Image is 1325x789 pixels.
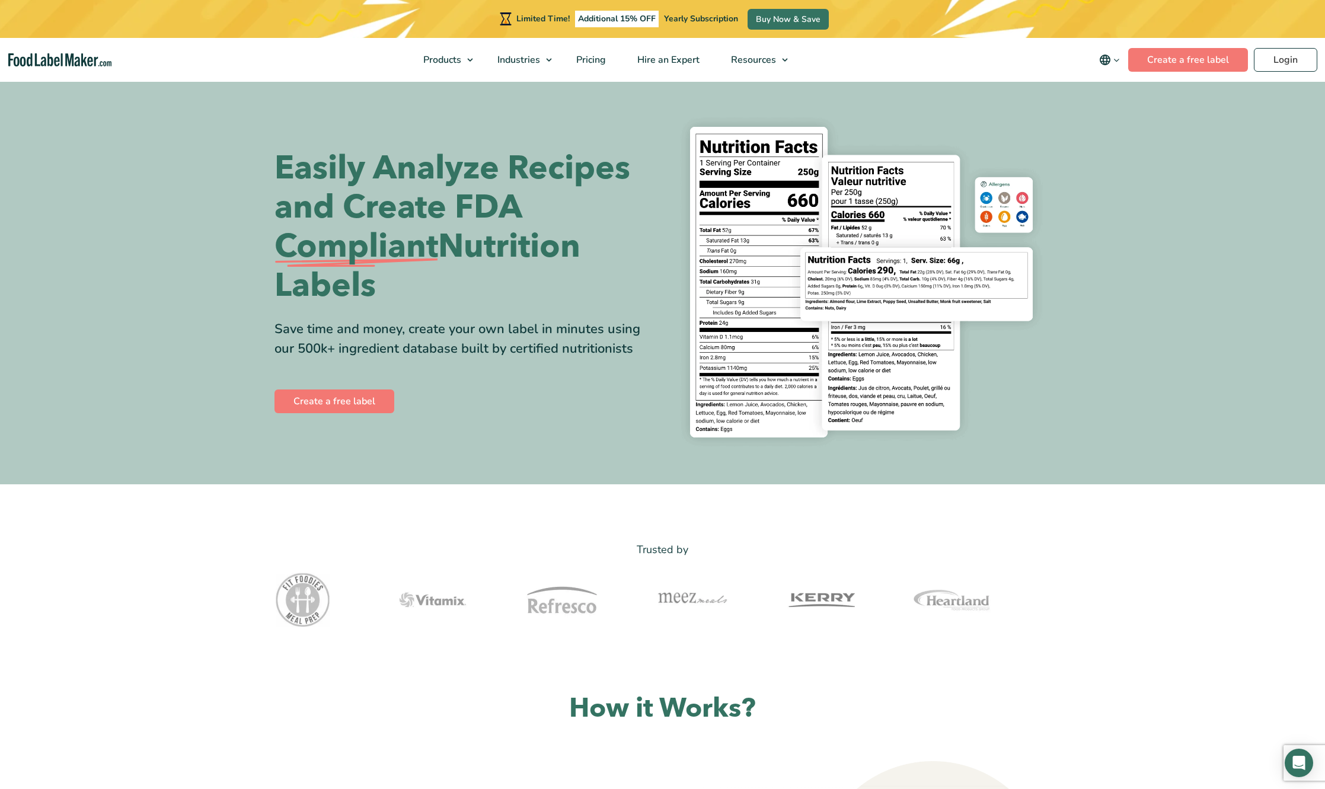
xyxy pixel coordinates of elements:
[727,53,777,66] span: Resources
[274,691,1051,726] h2: How it Works?
[274,541,1051,558] p: Trusted by
[516,13,570,24] span: Limited Time!
[748,9,829,30] a: Buy Now & Save
[573,53,607,66] span: Pricing
[575,11,659,27] span: Additional 15% OFF
[622,38,713,82] a: Hire an Expert
[634,53,701,66] span: Hire an Expert
[1128,48,1248,72] a: Create a free label
[1254,48,1317,72] a: Login
[482,38,558,82] a: Industries
[274,389,394,413] a: Create a free label
[274,149,654,305] h1: Easily Analyze Recipes and Create FDA Nutrition Labels
[420,53,462,66] span: Products
[716,38,794,82] a: Resources
[664,13,738,24] span: Yearly Subscription
[494,53,541,66] span: Industries
[274,227,438,266] span: Compliant
[274,320,654,359] div: Save time and money, create your own label in minutes using our 500k+ ingredient database built b...
[561,38,619,82] a: Pricing
[408,38,479,82] a: Products
[1285,749,1313,777] div: Open Intercom Messenger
